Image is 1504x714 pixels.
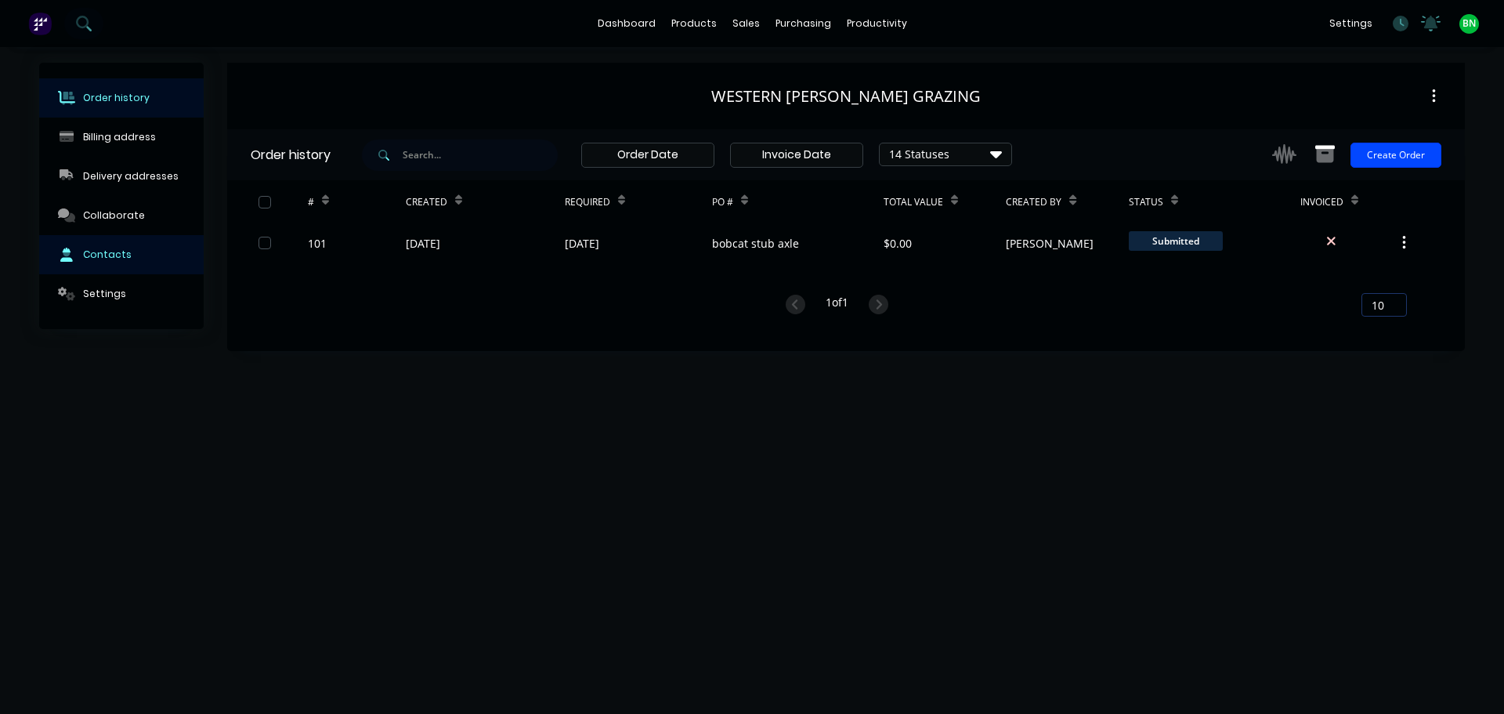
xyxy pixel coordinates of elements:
span: 10 [1372,297,1384,314]
div: Created [406,195,447,209]
div: [DATE] [406,235,440,252]
div: Required [565,195,610,209]
div: $0.00 [884,235,912,252]
div: Created By [1006,195,1061,209]
button: Order history [39,78,204,118]
div: Settings [83,287,126,301]
input: Invoice Date [731,143,862,167]
div: Invoiced [1300,180,1398,223]
div: Billing address [83,130,156,144]
div: Contacts [83,248,132,262]
button: Collaborate [39,196,204,235]
div: Created By [1006,180,1128,223]
div: Order history [83,91,150,105]
input: Order Date [582,143,714,167]
div: Collaborate [83,208,145,223]
div: Order history [251,146,331,165]
span: Submitted [1129,231,1223,251]
button: Delivery addresses [39,157,204,196]
a: dashboard [590,12,663,35]
div: purchasing [768,12,839,35]
div: products [663,12,725,35]
img: Factory [28,12,52,35]
div: Status [1129,180,1300,223]
button: Settings [39,274,204,314]
span: BN [1462,16,1476,31]
button: Contacts [39,235,204,274]
div: 1 of 1 [826,294,848,317]
div: bobcat stub axle [712,235,799,252]
button: Create Order [1350,143,1441,168]
input: Search... [403,140,558,171]
div: [DATE] [565,235,599,252]
div: PO # [712,195,733,209]
div: sales [725,12,768,35]
div: Total Value [884,180,1006,223]
div: 101 [308,235,327,252]
div: WESTERN [PERSON_NAME] GRAZING [711,87,981,106]
div: Required [565,180,712,223]
div: Created [406,180,565,223]
div: Status [1129,195,1163,209]
div: # [308,195,314,209]
div: PO # [712,180,884,223]
div: 14 Statuses [880,146,1011,163]
div: productivity [839,12,915,35]
div: settings [1321,12,1380,35]
div: Delivery addresses [83,169,179,183]
div: Invoiced [1300,195,1343,209]
div: [PERSON_NAME] [1006,235,1094,252]
div: Total Value [884,195,943,209]
div: # [308,180,406,223]
button: Billing address [39,118,204,157]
